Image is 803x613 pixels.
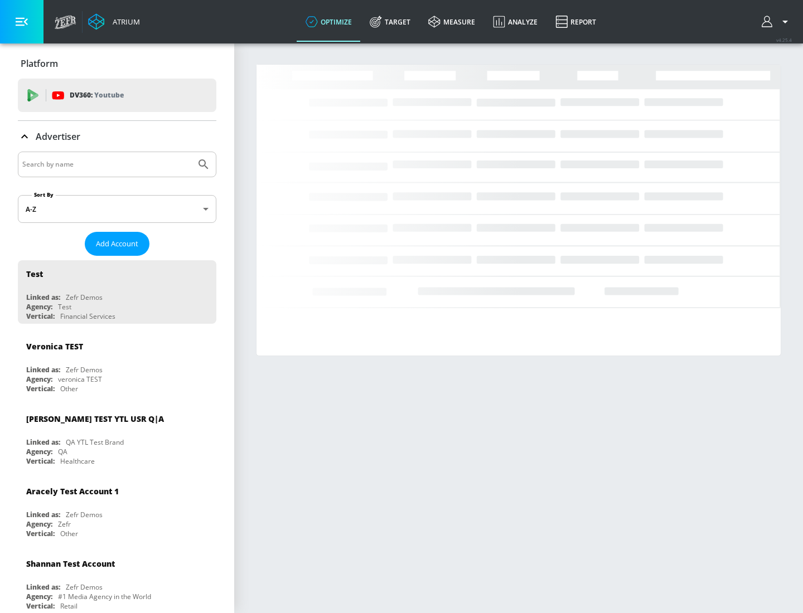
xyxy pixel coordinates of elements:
[18,260,216,324] div: TestLinked as:Zefr DemosAgency:TestVertical:Financial Services
[96,237,138,250] span: Add Account
[66,293,103,302] div: Zefr Demos
[26,592,52,601] div: Agency:
[60,384,78,393] div: Other
[58,302,71,312] div: Test
[18,333,216,396] div: Veronica TESTLinked as:Zefr DemosAgency:veronica TESTVertical:Other
[484,2,546,42] a: Analyze
[546,2,605,42] a: Report
[108,17,140,27] div: Atrium
[26,341,83,352] div: Veronica TEST
[26,529,55,538] div: Vertical:
[26,437,60,447] div: Linked as:
[776,37,792,43] span: v 4.25.4
[18,405,216,469] div: [PERSON_NAME] TEST YTL USR Q|ALinked as:QA YTL Test BrandAgency:QAVertical:Healthcare
[60,529,78,538] div: Other
[18,478,216,541] div: Aracely Test Account 1Linked as:Zefr DemosAgency:ZefrVertical:Other
[60,601,78,611] div: Retail
[26,413,164,424] div: [PERSON_NAME] TEST YTL USR Q|A
[58,374,102,384] div: veronica TEST
[26,558,115,569] div: Shannan Test Account
[18,79,216,112] div: DV360: Youtube
[60,456,95,466] div: Healthcare
[22,157,191,172] input: Search by name
[21,57,58,70] p: Platform
[26,269,43,279] div: Test
[32,191,56,198] label: Sort By
[66,510,103,519] div: Zefr Demos
[94,89,124,101] p: Youtube
[26,447,52,456] div: Agency:
[60,312,115,321] div: Financial Services
[36,130,80,143] p: Advertiser
[361,2,419,42] a: Target
[58,592,151,601] div: #1 Media Agency in the World
[18,48,216,79] div: Platform
[66,437,124,447] div: QA YTL Test Brand
[26,384,55,393] div: Vertical:
[18,121,216,152] div: Advertiser
[70,89,124,101] p: DV360:
[297,2,361,42] a: optimize
[419,2,484,42] a: measure
[26,302,52,312] div: Agency:
[26,365,60,374] div: Linked as:
[26,456,55,466] div: Vertical:
[26,519,52,529] div: Agency:
[26,486,119,497] div: Aracely Test Account 1
[58,447,67,456] div: QA
[58,519,71,529] div: Zefr
[18,195,216,223] div: A-Z
[26,312,55,321] div: Vertical:
[66,582,103,592] div: Zefr Demos
[88,13,140,30] a: Atrium
[26,293,60,302] div: Linked as:
[26,510,60,519] div: Linked as:
[26,374,52,384] div: Agency:
[26,601,55,611] div: Vertical:
[85,232,149,256] button: Add Account
[66,365,103,374] div: Zefr Demos
[26,582,60,592] div: Linked as:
